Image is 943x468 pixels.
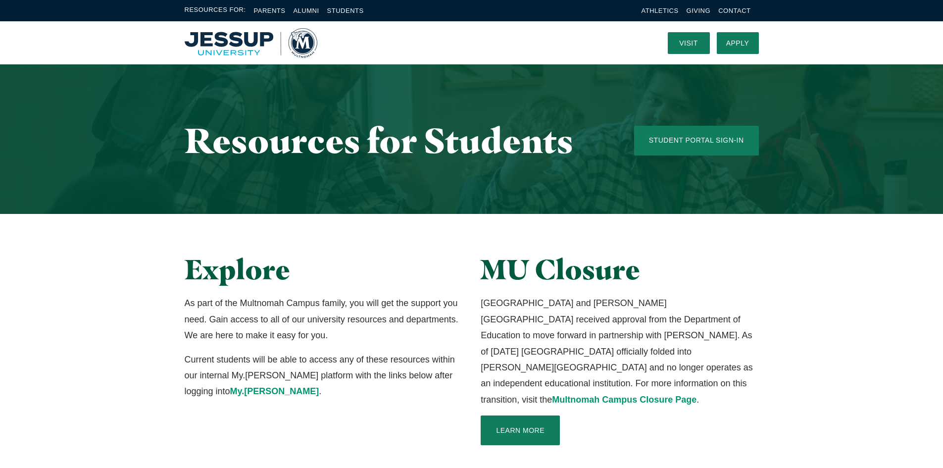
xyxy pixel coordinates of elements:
img: Multnomah University Logo [185,28,317,58]
a: Apply [717,32,759,54]
a: Home [185,28,317,58]
a: Parents [254,7,286,14]
a: Learn More [481,416,560,445]
h2: Explore [185,254,462,285]
h2: MU Closure [481,254,758,285]
p: [GEOGRAPHIC_DATA] and [PERSON_NAME][GEOGRAPHIC_DATA] received approval from the Department of Edu... [481,295,758,408]
a: Visit [668,32,710,54]
a: Contact [718,7,750,14]
p: As part of the Multnomah Campus family, you will get the support you need. Gain access to all of ... [185,295,462,343]
a: Student Portal Sign-In [634,126,759,156]
a: Students [327,7,364,14]
h1: Resources for Students [185,121,595,159]
a: Athletics [642,7,679,14]
span: Resources For: [185,5,246,16]
a: Alumni [293,7,319,14]
p: Current students will be able to access any of these resources within our internal My.[PERSON_NAM... [185,352,462,400]
a: Multnomah Campus Closure Page [552,395,696,405]
a: Giving [687,7,711,14]
a: My.[PERSON_NAME] [230,386,319,396]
